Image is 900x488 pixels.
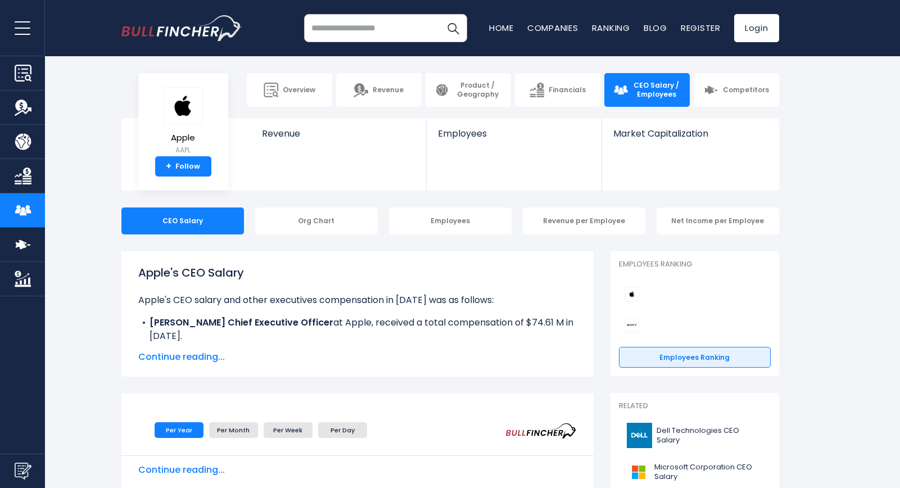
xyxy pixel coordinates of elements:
a: Financials [515,73,600,107]
span: Market Capitalization [613,128,766,139]
a: Home [489,22,514,34]
a: Revenue [336,73,422,107]
p: Apple's CEO salary and other executives compensation in [DATE] was as follows: [138,293,577,307]
a: Overview [247,73,332,107]
span: Competitors [723,85,769,94]
p: Related [619,401,771,411]
img: bullfincher logo [121,15,242,41]
li: Per Week [264,422,313,438]
a: Blog [644,22,667,34]
button: Search [439,14,467,42]
span: Apple [164,133,203,143]
span: Microsoft Corporation CEO Salary [654,463,764,482]
small: AAPL [164,145,203,155]
a: Register [681,22,721,34]
b: [PERSON_NAME] Chief Executive Officer [150,316,333,329]
span: Revenue [373,85,404,94]
a: Login [734,14,779,42]
a: +Follow [155,156,211,177]
a: Employees [427,118,601,158]
img: MSFT logo [626,459,651,485]
span: Overview [283,85,315,94]
strong: + [166,161,171,171]
a: Companies [527,22,578,34]
a: Go to homepage [121,15,242,41]
span: Employees [438,128,590,139]
span: Dell Technologies CEO Salary [657,426,763,445]
img: Sony Group Corporation competitors logo [625,318,639,332]
li: Per Month [209,422,258,438]
img: DELL logo [626,423,654,448]
span: CEO Salary / Employees [632,81,681,98]
div: Employees [389,207,512,234]
a: Apple AAPL [163,87,203,157]
li: at Apple, received a total compensation of $74.61 M in [DATE]. [138,316,577,343]
a: CEO Salary / Employees [604,73,690,107]
li: Per Day [318,422,367,438]
a: Competitors [694,73,779,107]
span: Continue reading... [138,463,577,477]
img: Apple competitors logo [625,287,639,301]
div: Net Income per Employee [657,207,779,234]
a: Product / Geography [426,73,511,107]
span: Financials [549,85,586,94]
h1: Apple's CEO Salary [138,264,577,281]
span: Product / Geography [454,81,502,98]
span: Revenue [262,128,415,139]
a: Market Capitalization [602,118,777,158]
div: CEO Salary [121,207,244,234]
div: Revenue per Employee [523,207,645,234]
span: Continue reading... [138,350,577,364]
a: Ranking [592,22,630,34]
li: Per Year [155,422,203,438]
a: Revenue [251,118,427,158]
a: Dell Technologies CEO Salary [619,420,771,451]
div: Org Chart [255,207,378,234]
a: Microsoft Corporation CEO Salary [619,457,771,487]
p: Employees Ranking [619,260,771,269]
a: Employees Ranking [619,347,771,368]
